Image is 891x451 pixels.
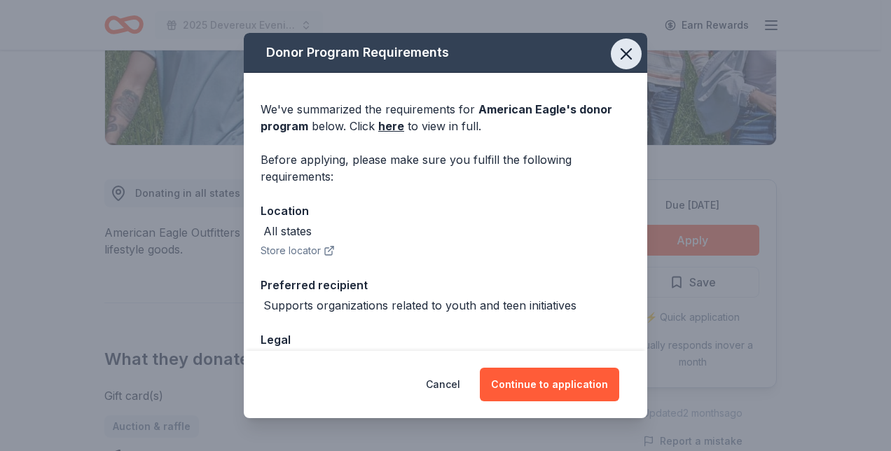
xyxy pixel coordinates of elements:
button: Cancel [426,368,460,401]
a: here [378,118,404,134]
div: All states [263,223,312,240]
button: Store locator [261,242,335,259]
button: Continue to application [480,368,619,401]
div: Legal [261,331,630,349]
div: Preferred recipient [261,276,630,294]
div: Before applying, please make sure you fulfill the following requirements: [261,151,630,185]
div: Donor Program Requirements [244,33,647,73]
div: We've summarized the requirements for below. Click to view in full. [261,101,630,134]
div: Supports organizations related to youth and teen initiatives [263,297,576,314]
div: Location [261,202,630,220]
